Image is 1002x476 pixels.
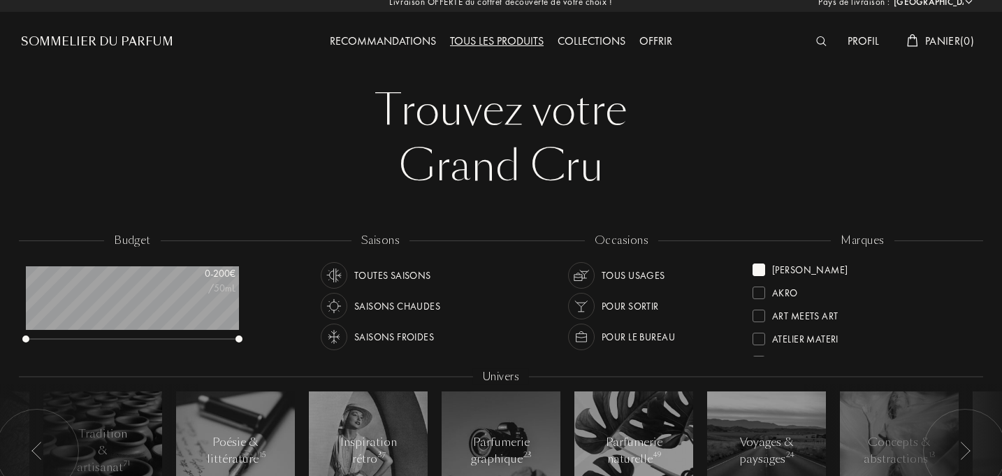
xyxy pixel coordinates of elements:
div: Recommandations [323,33,443,51]
span: Panier ( 0 ) [925,34,974,48]
span: 23 [523,450,532,460]
span: 37 [378,450,386,460]
span: 15 [259,450,266,460]
div: Univers [473,369,529,385]
img: usage_occasion_work_white.svg [572,327,591,347]
div: Tous usages [602,262,665,289]
div: Inspiration rétro [339,434,398,468]
div: /50mL [166,281,235,296]
div: 0 - 200 € [166,266,235,281]
div: Toutes saisons [354,262,431,289]
div: occasions [585,233,658,249]
div: Voyages & paysages [737,434,797,468]
img: usage_occasion_all_white.svg [572,266,591,285]
div: Saisons froides [354,324,434,350]
div: Saisons chaudes [354,293,440,319]
div: Parfumerie graphique [471,434,531,468]
div: Trouvez votre [31,82,971,138]
img: arr_left.svg [31,442,43,460]
div: Offrir [632,33,679,51]
div: Profil [841,33,886,51]
a: Offrir [632,34,679,48]
div: Tous les produits [443,33,551,51]
div: Poésie & littérature [206,434,266,468]
img: usage_occasion_party_white.svg [572,296,591,316]
div: budget [104,233,161,249]
div: Art Meets Art [772,304,838,323]
div: marques [831,233,894,249]
div: Akro [772,281,798,300]
a: Collections [551,34,632,48]
div: saisons [351,233,409,249]
img: search_icn_white.svg [816,36,827,46]
div: Atelier Materi [772,327,838,346]
img: cart_white.svg [907,34,918,47]
a: Profil [841,34,886,48]
div: Grand Cru [31,138,971,194]
span: 49 [653,450,661,460]
img: usage_season_cold_white.svg [324,327,344,347]
a: Recommandations [323,34,443,48]
img: usage_season_average_white.svg [324,266,344,285]
div: Pour sortir [602,293,659,319]
div: Baruti [772,350,803,369]
div: [PERSON_NAME] [772,258,848,277]
div: Pour le bureau [602,324,675,350]
a: Sommelier du Parfum [21,34,173,50]
div: Parfumerie naturelle [604,434,664,468]
img: arr_left.svg [959,442,971,460]
span: 24 [786,450,794,460]
div: Collections [551,33,632,51]
a: Tous les produits [443,34,551,48]
img: usage_season_hot_white.svg [324,296,344,316]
